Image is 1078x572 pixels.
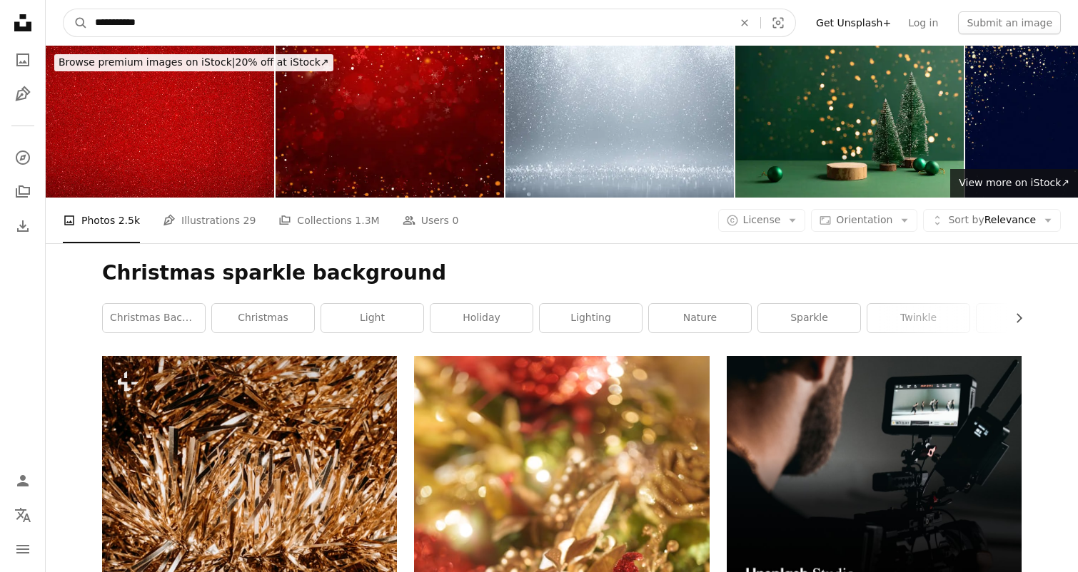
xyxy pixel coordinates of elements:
[743,214,781,225] span: License
[1006,304,1022,332] button: scroll list to the right
[958,11,1061,34] button: Submit an image
[948,213,1036,228] span: Relevance
[355,213,379,228] span: 1.3M
[718,209,806,232] button: License
[811,209,917,232] button: Orientation
[900,11,947,34] a: Log in
[923,209,1061,232] button: Sort byRelevance
[9,9,37,40] a: Home — Unsplash
[9,178,37,206] a: Collections
[9,466,37,495] a: Log in / Sign up
[59,56,235,68] span: Browse premium images on iStock |
[9,143,37,172] a: Explore
[63,9,796,37] form: Find visuals sitewide
[959,177,1069,188] span: View more on iStock ↗
[321,304,423,332] a: light
[761,9,795,36] button: Visual search
[729,9,760,36] button: Clear
[9,212,37,240] a: Download History
[102,260,1022,286] h1: Christmas sparkle background
[103,304,205,332] a: christmas background
[212,304,314,332] a: christmas
[649,304,751,332] a: nature
[278,198,379,243] a: Collections 1.3M
[9,501,37,529] button: Language
[64,9,88,36] button: Search Unsplash
[430,304,533,332] a: holiday
[276,46,504,198] img: Christmas background
[46,46,342,80] a: Browse premium images on iStock|20% off at iStock↗
[452,213,458,228] span: 0
[867,304,969,332] a: twinkle
[9,535,37,563] button: Menu
[9,80,37,108] a: Illustrations
[836,214,892,225] span: Orientation
[59,56,329,68] span: 20% off at iStock ↗
[46,46,274,198] img: Christmas Background – Red Glitter – Sharp
[948,214,984,225] span: Sort by
[540,304,642,332] a: lighting
[9,46,37,74] a: Photos
[758,304,860,332] a: sparkle
[403,198,459,243] a: Users 0
[950,169,1078,198] a: View more on iStock↗
[163,198,256,243] a: Illustrations 29
[807,11,900,34] a: Get Unsplash+
[735,46,964,198] img: Festive Christmas scene podium for products showcase, promotional sale, minimalist green background
[243,213,256,228] span: 29
[505,46,734,198] img: Silver Colored Particles Raining Down - Abstract Background, Bright- Glitter, Snow, Confetti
